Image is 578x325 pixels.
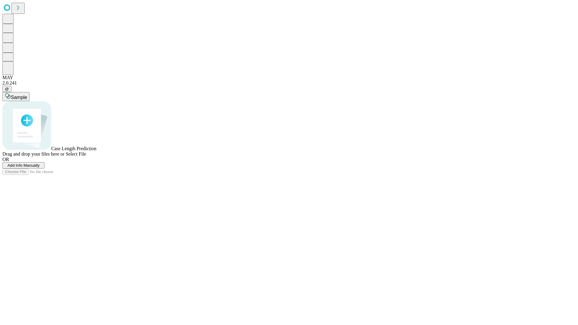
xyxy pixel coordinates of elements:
span: Select File [66,151,86,156]
span: Sample [11,95,27,100]
span: @ [5,87,9,91]
button: Sample [2,92,30,101]
div: MAY [2,75,576,80]
span: Add Info Manually [8,163,40,168]
span: Drag and drop your files here or [2,151,64,156]
span: OR [2,157,9,162]
span: Case Length Prediction [51,146,96,151]
div: 2.0.241 [2,80,576,86]
button: Add Info Manually [2,162,45,169]
button: @ [2,86,11,92]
